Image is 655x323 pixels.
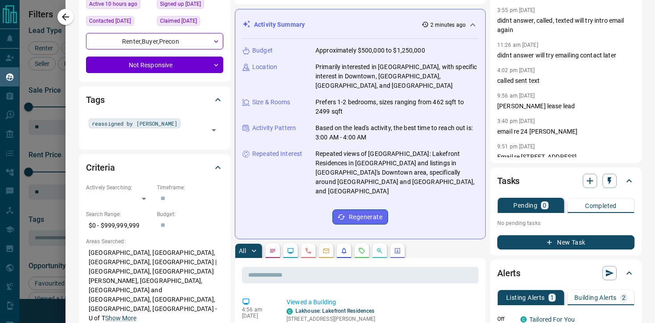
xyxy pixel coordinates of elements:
[497,67,535,74] p: 4:02 pm [DATE]
[497,143,535,150] p: 9:51 pm [DATE]
[497,217,635,230] p: No pending tasks
[497,170,635,192] div: Tasks
[513,202,537,209] p: Pending
[157,184,223,192] p: Timeframe:
[358,247,365,254] svg: Requests
[86,33,223,49] div: Renter , Buyer , Precon
[394,247,401,254] svg: Agent Actions
[160,16,197,25] span: Claimed [DATE]
[287,247,294,254] svg: Lead Browsing Activity
[497,16,635,35] p: didnt answer, called, texted will try intro email again
[86,184,152,192] p: Actively Searching:
[430,21,466,29] p: 2 minutes ago
[332,209,388,225] button: Regenerate
[497,102,635,111] p: [PERSON_NAME] lease lead
[239,248,246,254] p: All
[157,16,223,29] div: Thu Jul 25 2024
[86,93,104,107] h2: Tags
[242,307,273,313] p: 4:56 am
[497,262,635,284] div: Alerts
[520,316,527,323] div: condos.ca
[89,16,131,25] span: Contacted [DATE]
[252,149,302,159] p: Repeated Interest
[574,294,617,301] p: Building Alerts
[497,76,635,86] p: called sent text
[315,98,478,116] p: Prefers 1-2 bedrooms, sizes ranging from 462 sqft to 2499 sqft
[86,237,223,245] p: Areas Searched:
[242,313,273,319] p: [DATE]
[550,294,554,301] p: 1
[252,123,296,133] p: Activity Pattern
[92,119,177,128] span: reassigned by [PERSON_NAME]
[585,203,617,209] p: Completed
[497,152,635,162] p: Email re [STREET_ADDRESS]
[287,298,475,307] p: Viewed a Building
[497,42,538,48] p: 11:26 am [DATE]
[287,315,375,323] p: [STREET_ADDRESS][PERSON_NAME]
[315,149,478,196] p: Repeated views of [GEOGRAPHIC_DATA]: Lakefront Residences in [GEOGRAPHIC_DATA] and listings in [G...
[543,202,546,209] p: 0
[497,266,520,280] h2: Alerts
[497,51,635,60] p: didnt answer will try emailing contact later
[254,20,305,29] p: Activity Summary
[497,315,515,323] p: Off
[497,235,635,249] button: New Task
[86,89,223,110] div: Tags
[295,308,374,314] a: Lakhouse: Lakefront Residences
[305,247,312,254] svg: Calls
[287,308,293,315] div: condos.ca
[497,118,535,124] p: 3:40 pm [DATE]
[86,218,152,233] p: $0 - $999,999,999
[208,124,220,136] button: Open
[497,174,520,188] h2: Tasks
[497,93,535,99] p: 9:56 am [DATE]
[86,157,223,178] div: Criteria
[323,247,330,254] svg: Emails
[252,98,291,107] p: Size & Rooms
[86,210,152,218] p: Search Range:
[315,123,478,142] p: Based on the lead's activity, the best time to reach out is: 3:00 AM - 4:00 AM
[86,57,223,73] div: Not Responsive
[315,46,425,55] p: Approximately $500,000 to $1,250,000
[242,16,478,33] div: Activity Summary2 minutes ago
[315,62,478,90] p: Primarily interested in [GEOGRAPHIC_DATA], with specific interest in Downtown, [GEOGRAPHIC_DATA],...
[157,210,223,218] p: Budget:
[252,46,273,55] p: Budget
[497,7,535,13] p: 3:55 pm [DATE]
[105,314,136,323] button: Show More
[86,16,152,29] div: Wed Jul 09 2025
[340,247,348,254] svg: Listing Alerts
[506,294,545,301] p: Listing Alerts
[529,316,575,323] a: Tailored For You
[497,127,635,136] p: email re 24 [PERSON_NAME]
[86,160,115,175] h2: Criteria
[252,62,277,72] p: Location
[376,247,383,254] svg: Opportunities
[622,294,626,301] p: 2
[269,247,276,254] svg: Notes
